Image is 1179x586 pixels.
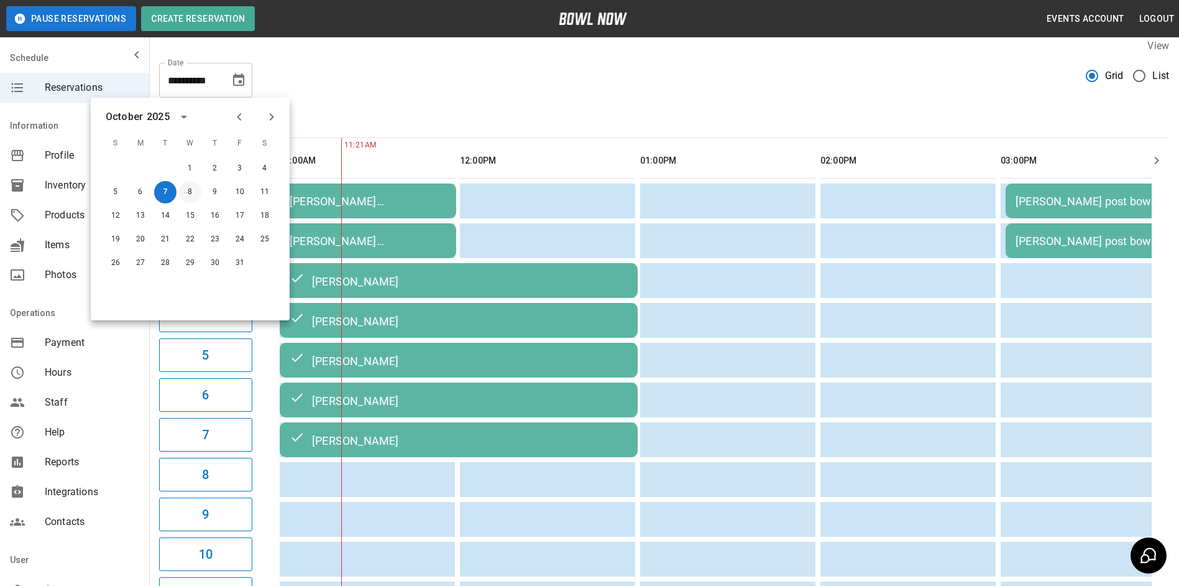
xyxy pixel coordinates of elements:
button: Oct 30, 2025 [204,252,226,274]
button: Oct 8, 2025 [179,181,201,203]
div: [PERSON_NAME] [290,432,628,447]
span: T [154,131,177,156]
div: [PERSON_NAME] [290,353,628,368]
th: 01:00PM [640,143,815,179]
button: Oct 17, 2025 [229,205,251,227]
button: Oct 7, 2025 [154,181,177,203]
button: Oct 22, 2025 [179,228,201,251]
button: Oct 9, 2025 [204,181,226,203]
button: Oct 13, 2025 [129,205,152,227]
div: [PERSON_NAME] [290,393,628,407]
button: 6 [159,378,252,412]
button: 8 [159,458,252,491]
button: Oct 11, 2025 [254,181,276,203]
th: 12:00PM [460,143,635,179]
button: Oct 21, 2025 [154,228,177,251]
button: Choose date, selected date is Oct 7, 2025 [226,68,251,93]
span: T [204,131,226,156]
div: [PERSON_NAME] post bowl [1016,235,1172,248]
span: Help [45,425,139,440]
span: 11:21AM [341,139,344,152]
span: Grid [1105,68,1124,83]
h6: 9 [202,505,209,524]
button: Oct 29, 2025 [179,252,201,274]
button: Oct 27, 2025 [129,252,152,274]
span: Inventory [45,178,139,193]
button: Pause Reservations [6,6,136,31]
span: List [1152,68,1169,83]
span: Photos [45,267,139,282]
span: Products [45,208,139,223]
button: Oct 1, 2025 [179,157,201,180]
button: 10 [159,537,252,571]
button: calendar view is open, switch to year view [173,106,195,128]
th: 11:00AM [280,143,455,179]
span: Staff [45,395,139,410]
button: 7 [159,418,252,452]
button: Oct 14, 2025 [154,205,177,227]
button: Logout [1134,7,1179,30]
span: Profile [45,148,139,163]
button: Events Account [1042,7,1129,30]
h6: 5 [202,345,209,365]
button: 5 [159,338,252,372]
h6: 7 [202,425,209,445]
button: Oct 25, 2025 [254,228,276,251]
h6: 8 [202,465,209,485]
button: Oct 18, 2025 [254,205,276,227]
span: Reservations [45,80,139,95]
button: Oct 26, 2025 [104,252,127,274]
span: Contacts [45,514,139,529]
button: Oct 4, 2025 [254,157,276,180]
span: Hours [45,365,139,380]
button: Oct 12, 2025 [104,205,127,227]
button: Oct 3, 2025 [229,157,251,180]
button: Oct 19, 2025 [104,228,127,251]
button: Oct 2, 2025 [204,157,226,180]
div: [PERSON_NAME] [PERSON_NAME] [290,235,446,248]
div: [PERSON_NAME] [PERSON_NAME] [290,195,446,208]
span: S [254,131,276,156]
span: M [129,131,152,156]
button: Create Reservation [141,6,255,31]
div: 2025 [147,109,170,124]
span: Items [45,238,139,253]
button: Oct 24, 2025 [229,228,251,251]
div: inventory tabs [159,108,1169,137]
span: Integrations [45,485,139,500]
h6: 10 [199,544,213,564]
th: 02:00PM [820,143,996,179]
div: [PERSON_NAME] post bowl [1016,195,1172,208]
button: Next month [261,106,282,128]
span: F [229,131,251,156]
span: W [179,131,201,156]
label: View [1147,40,1169,52]
button: Oct 15, 2025 [179,205,201,227]
button: Oct 6, 2025 [129,181,152,203]
button: Oct 10, 2025 [229,181,251,203]
button: Oct 5, 2025 [104,181,127,203]
button: Oct 16, 2025 [204,205,226,227]
button: Previous month [229,106,250,128]
button: Oct 28, 2025 [154,252,177,274]
img: logo [559,12,627,25]
span: Reports [45,455,139,470]
div: October [106,109,143,124]
h6: 6 [202,385,209,405]
button: Oct 20, 2025 [129,228,152,251]
span: S [104,131,127,156]
span: Payment [45,335,139,350]
button: Oct 31, 2025 [229,252,251,274]
button: 9 [159,498,252,531]
div: [PERSON_NAME] [290,273,628,288]
button: Oct 23, 2025 [204,228,226,251]
div: [PERSON_NAME] [290,313,628,328]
